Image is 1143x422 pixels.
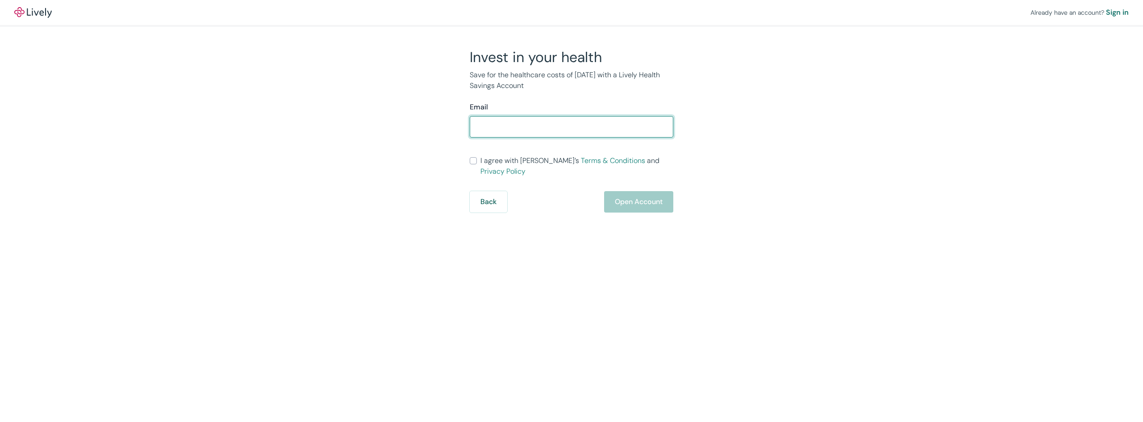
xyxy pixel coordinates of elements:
a: Privacy Policy [480,167,526,176]
a: Terms & Conditions [581,156,645,165]
a: Sign in [1106,7,1129,18]
a: LivelyLively [14,7,52,18]
button: Back [470,191,507,213]
label: Email [470,102,488,113]
p: Save for the healthcare costs of [DATE] with a Lively Health Savings Account [470,70,673,91]
img: Lively [14,7,52,18]
span: I agree with [PERSON_NAME]’s and [480,155,673,177]
h2: Invest in your health [470,48,673,66]
div: Already have an account? [1030,7,1129,18]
